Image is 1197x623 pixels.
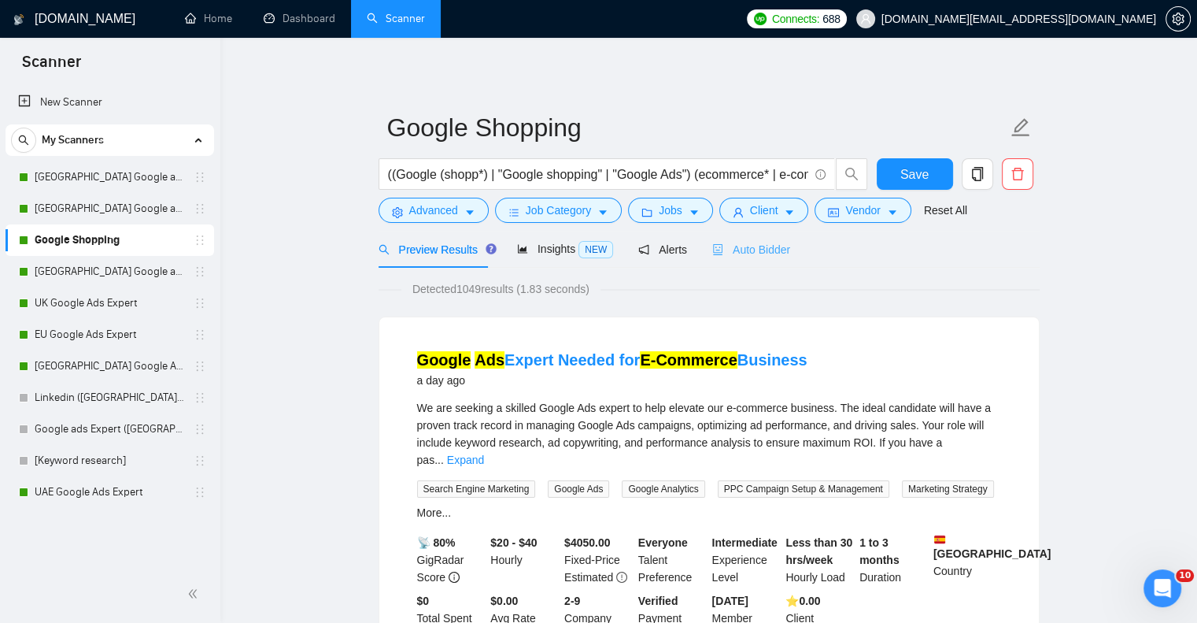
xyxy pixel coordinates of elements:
[13,7,24,32] img: logo
[1166,13,1191,25] a: setting
[35,287,184,319] a: UK Google Ads Expert
[35,413,184,445] a: Google ads Expert ([GEOGRAPHIC_DATA]) no bids
[487,534,561,586] div: Hourly
[526,202,591,219] span: Job Category
[561,534,635,586] div: Fixed-Price
[887,206,898,218] span: caret-down
[548,480,609,498] span: Google Ads
[836,158,867,190] button: search
[837,167,866,181] span: search
[1010,117,1031,138] span: edit
[564,595,580,607] b: 2-9
[616,572,627,583] span: exclamation-circle
[856,534,930,586] div: Duration
[962,167,992,181] span: copy
[35,319,184,350] a: EU Google Ads Expert
[387,108,1007,147] input: Scanner name...
[733,206,744,218] span: user
[1003,167,1033,181] span: delete
[194,423,206,436] span: holder
[185,12,232,25] a: homeHome
[194,328,206,341] span: holder
[1176,569,1194,582] span: 10
[187,586,203,602] span: double-left
[194,454,206,467] span: holder
[934,534,945,545] img: 🇪🇸
[772,10,819,28] span: Connects:
[712,536,778,549] b: Intermediate
[490,595,518,607] b: $0.00
[638,536,688,549] b: Everyone
[785,595,820,607] b: ⭐️ 0.00
[638,595,678,607] b: Verified
[35,350,184,382] a: [GEOGRAPHIC_DATA] Google Ads Expert
[417,402,991,466] span: We are seeking a skilled Google Ads expert to help elevate our e-commerce business. The ideal can...
[564,571,613,584] span: Estimated
[1143,569,1181,607] iframe: Intercom live chat
[434,454,444,466] span: ...
[417,399,1001,469] div: We are seeking a skilled Google Ads expert to help elevate our e-commerce business. The ideal can...
[933,534,1051,560] b: [GEOGRAPHIC_DATA]
[628,198,713,223] button: folderJobscaret-down
[638,244,649,255] span: notification
[622,480,704,498] span: Google Analytics
[508,206,519,218] span: bars
[194,297,206,310] span: holder
[194,171,206,184] span: holder
[35,256,184,287] a: [GEOGRAPHIC_DATA] Google ads Expert
[517,243,528,254] span: area-chart
[859,536,900,566] b: 1 to 3 months
[417,536,456,549] b: 📡 80%
[635,534,709,586] div: Talent Preference
[194,265,206,278] span: holder
[18,87,201,118] a: New Scanner
[754,13,767,25] img: upwork-logo.png
[35,193,184,224] a: [GEOGRAPHIC_DATA] Google ads Expert
[712,244,723,255] span: robot
[712,595,748,607] b: [DATE]
[719,198,809,223] button: userClientcaret-down
[712,243,790,256] span: Auto Bidder
[9,50,94,83] span: Scanner
[194,391,206,404] span: holder
[815,169,826,180] span: info-circle
[659,202,682,219] span: Jobs
[930,534,1004,586] div: Country
[564,536,610,549] b: $ 4050.00
[6,124,214,508] li: My Scanners
[822,10,840,28] span: 688
[42,124,104,156] span: My Scanners
[35,477,184,508] a: UAE Google Ads Expert
[597,206,608,218] span: caret-down
[35,161,184,193] a: [GEOGRAPHIC_DATA] Google ads Expert
[388,165,808,184] input: Search Freelance Jobs...
[447,454,484,466] a: Expand
[409,202,458,219] span: Advanced
[417,351,471,369] mark: Google
[367,12,425,25] a: searchScanner
[379,244,390,255] span: search
[782,534,856,586] div: Hourly Load
[417,351,807,369] a: Google AdsExpert Needed forE-CommerceBusiness
[35,445,184,477] a: [Keyword research]
[638,243,687,256] span: Alerts
[495,198,622,223] button: barsJob Categorycaret-down
[718,480,889,498] span: PPC Campaign Setup & Management
[464,206,475,218] span: caret-down
[417,506,452,519] a: More...
[640,351,737,369] mark: E-Commerce
[578,241,613,258] span: NEW
[902,480,994,498] span: Marketing Strategy
[784,206,795,218] span: caret-down
[379,243,492,256] span: Preview Results
[194,360,206,373] span: holder
[392,206,403,218] span: setting
[11,128,36,153] button: search
[449,572,460,583] span: info-circle
[517,243,613,255] span: Insights
[417,371,807,390] div: a day ago
[641,206,652,218] span: folder
[379,198,489,223] button: settingAdvancedcaret-down
[828,206,839,218] span: idcard
[689,206,700,218] span: caret-down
